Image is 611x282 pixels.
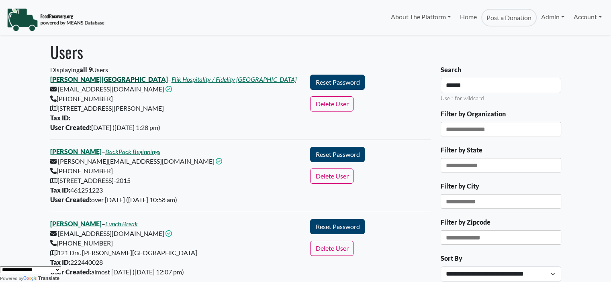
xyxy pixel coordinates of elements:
a: About The Platform [386,9,455,25]
button: Delete User [310,168,354,184]
a: Lunch Break [105,220,138,227]
a: Home [455,9,481,26]
label: Filter by City [441,181,479,191]
i: This email address is confirmed. [166,86,172,92]
i: This email address is confirmed. [216,158,222,164]
a: [PERSON_NAME] [50,220,102,227]
b: all 9 [80,66,92,73]
button: Delete User [310,241,354,256]
a: Translate [23,276,59,281]
img: NavigationLogo_FoodRecovery-91c16205cd0af1ed486a0f1a7774a6544ea792ac00100771e7dd3ec7c0e58e41.png [7,8,104,32]
i: This email address is confirmed. [166,230,172,237]
a: Flik Hospitality / Fidelity [GEOGRAPHIC_DATA] [172,75,296,83]
button: Reset Password [310,219,365,234]
img: Google Translate [23,276,38,282]
a: Post a Donation [481,9,537,26]
div: – [EMAIL_ADDRESS][DOMAIN_NAME] [PHONE_NUMBER] 121 Drs. [PERSON_NAME][GEOGRAPHIC_DATA] 222440028 a... [45,219,306,277]
label: Filter by State [441,145,482,155]
b: Tax ID: [50,258,70,266]
div: – [PERSON_NAME][EMAIL_ADDRESS][DOMAIN_NAME] [PHONE_NUMBER] [STREET_ADDRESS]-2015 461251223 over [... [45,147,306,205]
a: BackPack Beginnings [105,148,160,155]
a: [PERSON_NAME] [50,148,102,155]
div: – [EMAIL_ADDRESS][DOMAIN_NAME] [PHONE_NUMBER] [STREET_ADDRESS][PERSON_NAME] [DATE] ([DATE] 1:28 pm) [45,75,306,132]
b: Tax ID: [50,114,70,122]
h1: Users [50,42,561,61]
a: Admin [537,9,569,25]
button: Reset Password [310,75,365,90]
label: Filter by Organization [441,109,506,119]
b: Tax ID: [50,186,70,194]
b: User Created: [50,196,91,203]
small: Use * for wildcard [441,95,484,101]
button: Delete User [310,96,354,112]
a: Account [569,9,606,25]
a: [PERSON_NAME][GEOGRAPHIC_DATA] [50,75,168,83]
b: User Created: [50,124,91,131]
label: Filter by Zipcode [441,217,490,227]
label: Sort By [441,254,462,263]
button: Reset Password [310,147,365,162]
label: Search [441,65,461,75]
